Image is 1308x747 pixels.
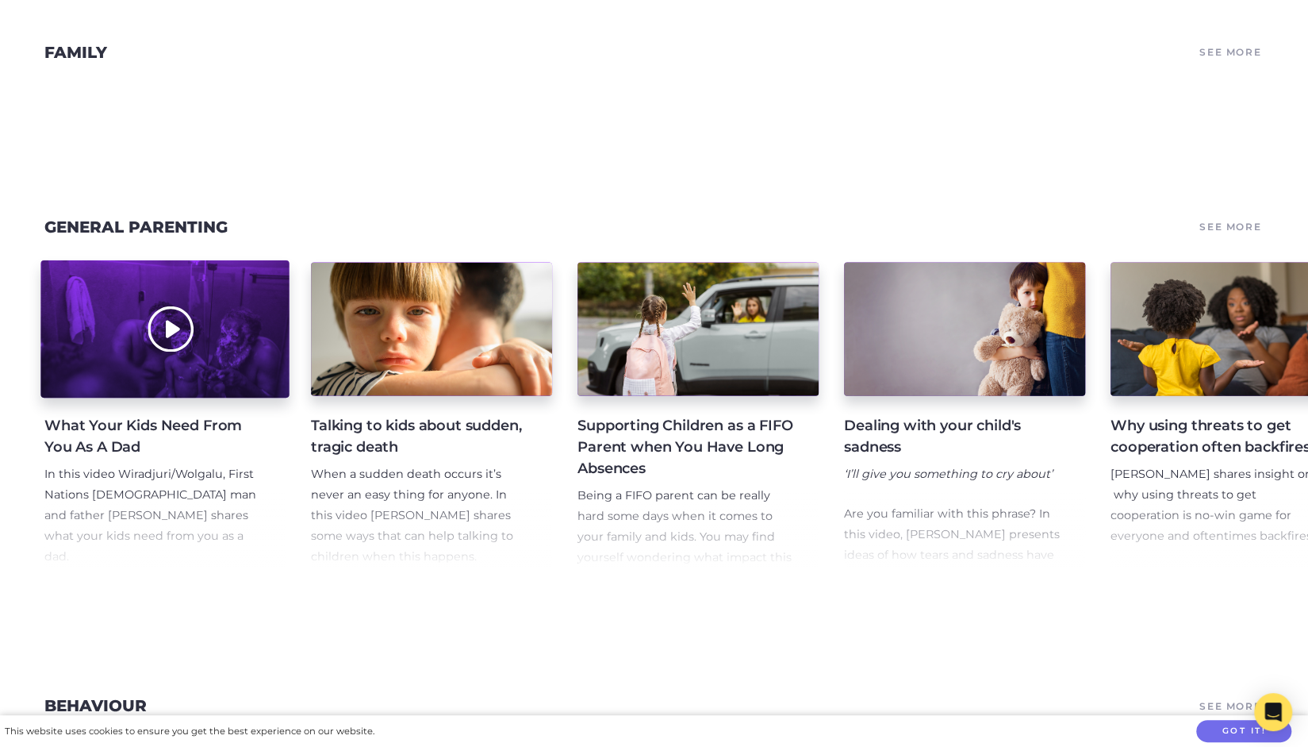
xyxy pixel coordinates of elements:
a: Behaviour [44,696,147,715]
a: What Your Kids Need From You As A Dad In this video Wiradjuri/Wolgalu, First Nations [DEMOGRAPHIC... [44,263,286,568]
a: Dealing with your child's sadness ‘I’ll give you something to cry about’ Are you familiar with th... [844,263,1085,568]
div: Open Intercom Messenger [1254,693,1292,731]
button: Got it! [1196,720,1291,743]
h4: Supporting Children as a FIFO Parent when You Have Long Absences [577,415,793,479]
a: General Parenting [44,218,228,237]
p: When a sudden death occurs it’s never an easy thing for anyone. In this video [PERSON_NAME] share... [311,464,527,568]
h4: What Your Kids Need From You As A Dad [44,415,260,458]
a: See More [1197,41,1264,64]
a: Supporting Children as a FIFO Parent when You Have Long Absences Being a FIFO parent can be reall... [577,263,819,568]
div: This website uses cookies to ensure you get the best experience on our website. [5,723,374,740]
em: ‘I’ll give you something to cry about’ [844,467,1053,481]
h4: Dealing with your child's sadness [844,415,1060,458]
p: Being a FIFO parent can be really hard some days when it comes to your family and kids. You may f... [577,486,793,691]
p: Are you familiar with this phrase? In this video, [PERSON_NAME] presents ideas of how tears and s... [844,504,1060,628]
a: See More [1197,695,1264,717]
h4: Talking to kids about sudden, tragic death [311,415,527,458]
p: In this video Wiradjuri/Wolgalu, First Nations [DEMOGRAPHIC_DATA] man and father [PERSON_NAME] sh... [44,464,260,568]
a: Talking to kids about sudden, tragic death When a sudden death occurs it’s never an easy thing fo... [311,263,552,568]
a: See More [1197,216,1264,238]
a: Family [44,43,107,62]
